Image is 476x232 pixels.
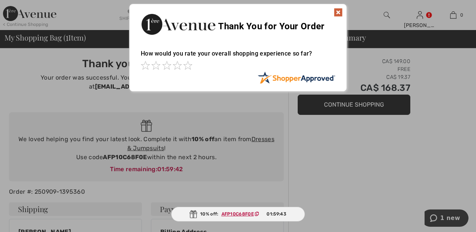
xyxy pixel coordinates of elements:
img: x [334,8,343,17]
div: How would you rate your overall shopping experience so far? [141,42,335,71]
span: Thank You for Your Order [218,21,324,32]
img: Gift.svg [190,210,197,218]
span: 1 new [16,5,36,12]
img: Thank You for Your Order [141,12,216,37]
span: 01:59:43 [267,211,286,217]
div: 10% off: [171,207,305,221]
ins: AFP10C68F0E [221,211,254,217]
